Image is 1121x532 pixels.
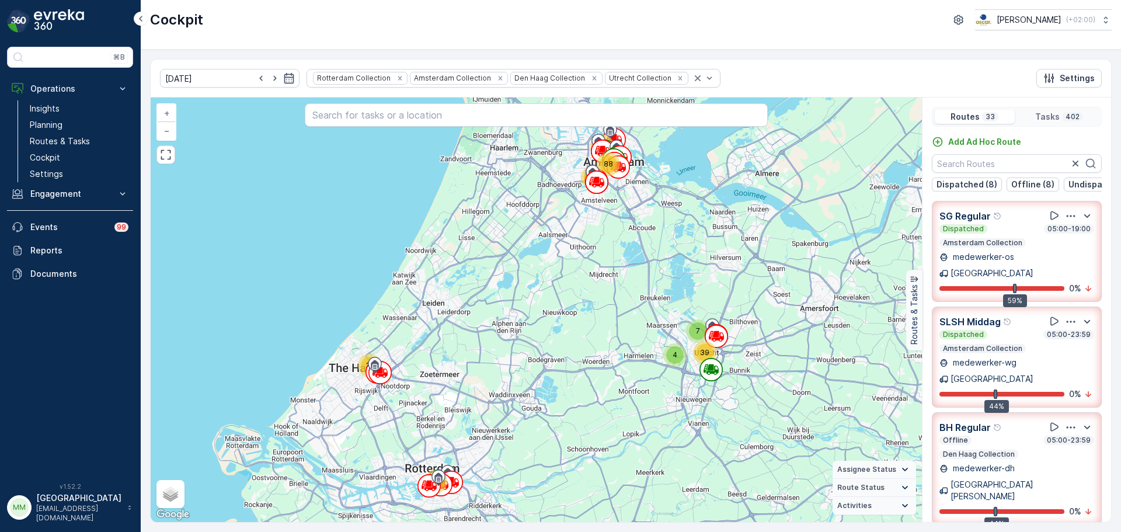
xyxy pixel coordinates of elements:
[937,179,997,190] p: Dispatched (8)
[30,188,110,200] p: Engagement
[394,74,406,83] div: Remove Rotterdam Collection
[942,238,1023,248] p: Amsterdam Collection
[25,117,133,133] a: Planning
[993,423,1002,432] div: Help Tooltip Icon
[605,72,673,84] div: Utrecht Collection
[837,465,896,474] span: Assignee Status
[948,136,1021,148] p: Add Ad Hoc Route
[693,341,716,364] div: 39
[30,245,128,256] p: Reports
[951,357,1016,368] p: medewerker-wg
[511,72,587,84] div: Den Haag Collection
[942,330,985,339] p: Dispatched
[150,11,203,29] p: Cockpit
[25,166,133,182] a: Settings
[7,492,133,523] button: MM[GEOGRAPHIC_DATA][EMAIL_ADDRESS][DOMAIN_NAME]
[1060,72,1095,84] p: Settings
[984,400,1009,413] div: 44%
[10,498,29,517] div: MM
[942,224,985,234] p: Dispatched
[604,159,613,168] span: 88
[696,326,700,335] span: 7
[975,13,992,26] img: basis-logo_rgb2x.png
[951,373,1033,385] p: [GEOGRAPHIC_DATA]
[158,122,175,140] a: Zoom Out
[7,239,133,262] a: Reports
[1046,330,1092,339] p: 05:00-23:59
[975,9,1112,30] button: [PERSON_NAME](+02:00)
[314,72,392,84] div: Rotterdam Collection
[700,348,709,357] span: 39
[939,315,1001,329] p: SLSH Middag
[942,436,969,445] p: Offline
[1069,283,1081,294] p: 0 %
[1046,224,1092,234] p: 05:00-19:00
[837,483,885,492] span: Route Status
[997,14,1061,26] p: [PERSON_NAME]
[30,119,62,131] p: Planning
[160,69,300,88] input: dd/mm/yyyy
[951,267,1033,279] p: [GEOGRAPHIC_DATA]
[1007,178,1059,192] button: Offline (8)
[942,450,1016,459] p: Den Haag Collection
[117,222,126,232] p: 99
[30,103,60,114] p: Insights
[932,154,1102,173] input: Search Routes
[36,504,121,523] p: [EMAIL_ADDRESS][DOMAIN_NAME]
[358,354,381,377] div: 31
[30,221,107,233] p: Events
[158,105,175,122] a: Zoom In
[30,152,60,164] p: Cockpit
[36,492,121,504] p: [GEOGRAPHIC_DATA]
[164,108,169,118] span: +
[25,149,133,166] a: Cockpit
[588,74,601,83] div: Remove Den Haag Collection
[833,461,916,479] summary: Assignee Status
[908,284,920,345] p: Routes & Tasks
[1046,436,1092,445] p: 05:00-23:59
[25,100,133,117] a: Insights
[581,166,604,189] div: 71
[939,209,991,223] p: SG Regular
[1066,15,1095,25] p: ( +02:00 )
[154,507,192,522] img: Google
[673,350,677,359] span: 4
[1035,111,1060,123] p: Tasks
[837,501,872,510] span: Activities
[7,9,30,33] img: logo
[34,9,84,33] img: logo_dark-DEwI_e13.png
[7,182,133,206] button: Engagement
[942,344,1023,353] p: Amsterdam Collection
[1036,69,1102,88] button: Settings
[30,83,110,95] p: Operations
[932,136,1021,148] a: Add Ad Hoc Route
[30,168,63,180] p: Settings
[932,178,1002,192] button: Dispatched (8)
[305,103,768,127] input: Search for tasks or a location
[410,72,493,84] div: Amsterdam Collection
[984,112,996,121] p: 33
[30,135,90,147] p: Routes & Tasks
[154,507,192,522] a: Open this area in Google Maps (opens a new window)
[1069,388,1081,400] p: 0 %
[1069,506,1081,517] p: 0 %
[25,133,133,149] a: Routes & Tasks
[30,268,128,280] p: Documents
[494,74,507,83] div: Remove Amsterdam Collection
[7,77,133,100] button: Operations
[7,215,133,239] a: Events99
[7,262,133,286] a: Documents
[951,463,1015,474] p: medewerker-dh
[686,319,709,343] div: 7
[951,251,1014,263] p: medewerker-os
[1011,179,1054,190] p: Offline (8)
[597,152,620,176] div: 88
[158,481,183,507] a: Layers
[833,497,916,515] summary: Activities
[833,479,916,497] summary: Route Status
[674,74,687,83] div: Remove Utrecht Collection
[113,53,125,62] p: ⌘B
[7,483,133,490] span: v 1.52.2
[1003,317,1012,326] div: Help Tooltip Icon
[663,343,687,367] div: 4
